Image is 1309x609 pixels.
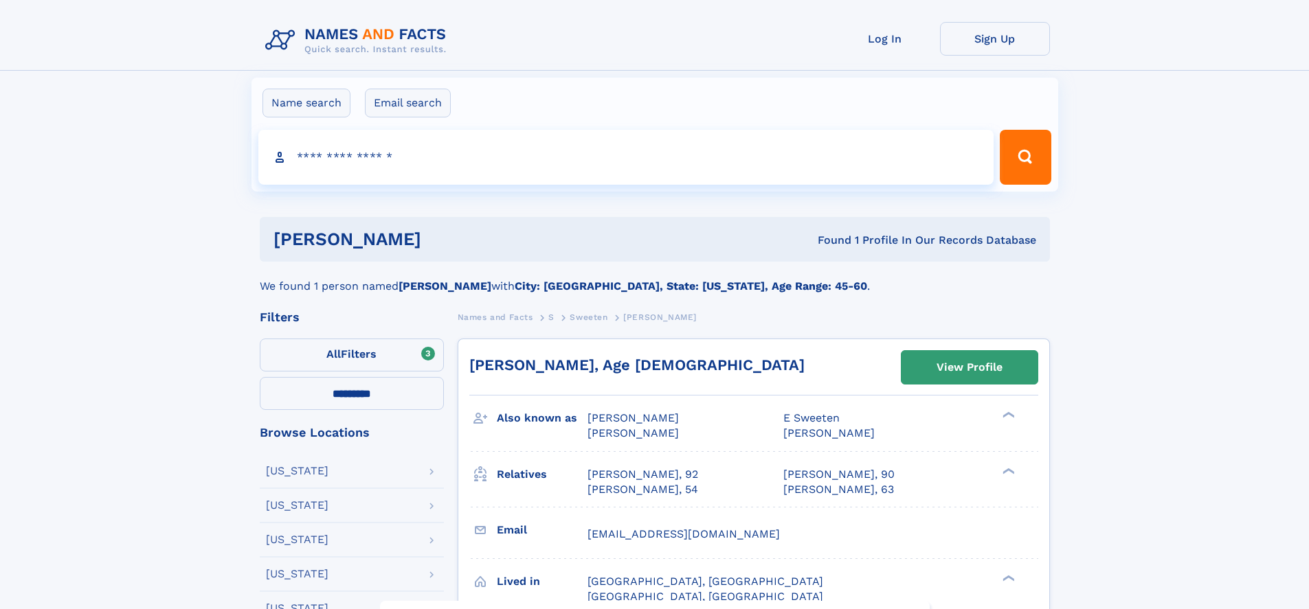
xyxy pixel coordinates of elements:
[999,466,1016,475] div: ❯
[830,22,940,56] a: Log In
[497,570,588,593] h3: Lived in
[258,130,994,185] input: search input
[497,463,588,486] h3: Relatives
[515,279,867,292] b: City: [GEOGRAPHIC_DATA], State: [US_STATE], Age Range: 45-60
[497,406,588,430] h3: Also known as
[902,351,1038,384] a: View Profile
[999,411,1016,420] div: ❯
[783,426,875,439] span: [PERSON_NAME]
[588,527,780,540] span: [EMAIL_ADDRESS][DOMAIN_NAME]
[588,575,823,588] span: [GEOGRAPHIC_DATA], [GEOGRAPHIC_DATA]
[260,311,444,323] div: Filters
[588,426,679,439] span: [PERSON_NAME]
[266,466,328,476] div: [US_STATE]
[458,308,533,325] a: Names and Facts
[273,231,620,248] h1: [PERSON_NAME]
[260,426,444,439] div: Browse Locations
[469,356,805,374] a: [PERSON_NAME], Age [DEMOGRAPHIC_DATA]
[266,534,328,545] div: [US_STATE]
[619,233,1036,248] div: Found 1 Profile In Our Records Database
[588,467,698,482] a: [PERSON_NAME], 92
[260,22,458,59] img: Logo Names and Facts
[937,352,1003,383] div: View Profile
[570,312,607,322] span: Sweeten
[260,262,1050,295] div: We found 1 person named with .
[570,308,607,325] a: Sweeten
[365,89,451,117] label: Email search
[266,568,328,579] div: [US_STATE]
[588,590,823,603] span: [GEOGRAPHIC_DATA], [GEOGRAPHIC_DATA]
[326,347,341,360] span: All
[266,500,328,511] div: [US_STATE]
[588,411,679,424] span: [PERSON_NAME]
[399,279,491,292] b: [PERSON_NAME]
[1000,130,1051,185] button: Search Button
[623,312,697,322] span: [PERSON_NAME]
[783,467,895,482] a: [PERSON_NAME], 90
[588,482,698,497] a: [PERSON_NAME], 54
[260,338,444,371] label: Filters
[262,89,350,117] label: Name search
[940,22,1050,56] a: Sign Up
[783,482,894,497] a: [PERSON_NAME], 63
[548,308,555,325] a: S
[783,411,840,424] span: E Sweeten
[548,312,555,322] span: S
[497,518,588,542] h3: Email
[999,573,1016,582] div: ❯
